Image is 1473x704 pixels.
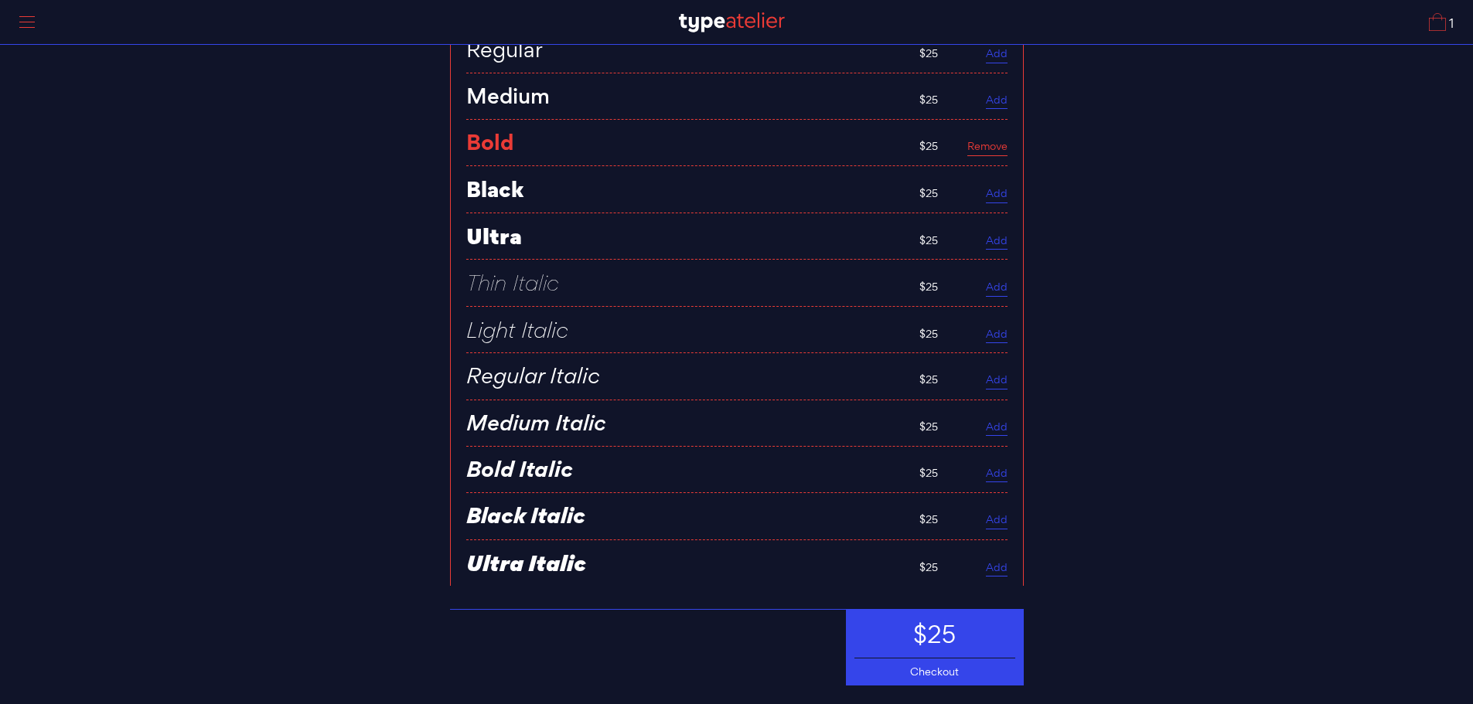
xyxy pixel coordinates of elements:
[466,412,904,434] div: Medium Italic
[919,372,938,386] span: $25
[919,139,938,153] span: $25
[986,93,1008,110] a: Add
[466,505,904,527] div: Black Italic
[986,46,1008,63] a: Add
[919,466,938,480] span: $25
[847,610,1023,658] div: $25
[846,610,1024,685] a: $25 Checkout
[919,280,938,294] span: $25
[679,12,785,32] img: TA_Logo.svg
[919,560,938,574] span: $25
[466,85,904,107] div: Medium
[1429,13,1454,31] a: 1
[466,318,904,341] div: Light Italic
[919,46,938,60] span: $25
[1429,13,1446,31] img: Cart_Icon.svg
[466,458,904,481] div: Bold Italic
[986,420,1008,437] a: Add
[919,420,938,434] span: $25
[466,365,904,387] div: Regular Italic
[986,512,1008,529] a: Add
[919,512,938,526] span: $25
[986,280,1008,297] a: Add
[466,131,904,154] div: Bold
[986,372,1008,389] a: Add
[847,658,1023,685] div: Checkout
[466,225,904,247] div: Ultra
[919,233,938,247] span: $25
[919,327,938,341] span: $25
[986,466,1008,483] a: Add
[466,38,904,60] div: Regular
[919,93,938,107] span: $25
[967,139,1008,156] a: Remove
[1446,18,1454,31] span: 1
[466,271,904,294] div: Thin Italic
[919,186,938,200] span: $25
[466,178,904,200] div: Black
[986,186,1008,203] a: Add
[986,233,1008,250] a: Add
[466,552,904,574] div: Ultra Italic
[986,560,1008,577] a: Add
[986,327,1008,344] a: Add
